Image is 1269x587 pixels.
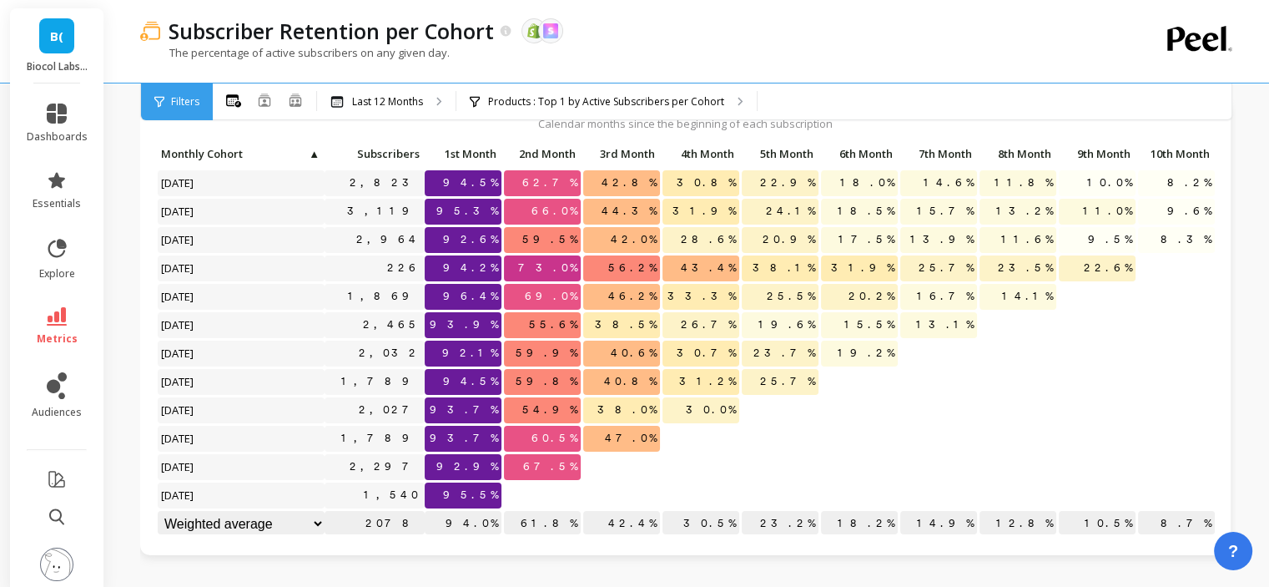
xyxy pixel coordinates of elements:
div: Toggle SortBy [424,142,503,168]
span: 17.5% [835,227,898,252]
span: Filters [171,95,199,109]
div: Toggle SortBy [157,142,236,168]
img: profile picture [40,548,73,581]
div: Toggle SortBy [503,142,582,168]
span: 16.7% [914,284,977,309]
span: 18.5% [834,199,898,224]
span: 31.2% [676,369,739,394]
span: 13.1% [913,312,977,337]
span: 23.7% [750,341,818,366]
span: 59.9% [512,341,581,366]
span: 15.7% [914,199,977,224]
span: [DATE] [158,483,199,508]
span: audiences [32,406,82,419]
span: 44.3% [598,199,660,224]
span: 9.5% [1085,227,1136,252]
span: 31.9% [828,256,898,281]
img: api.skio.svg [543,23,558,38]
span: 10th Month [1141,147,1210,160]
span: 24.1% [763,199,818,224]
span: 2nd Month [507,147,576,160]
p: The percentage of active subscribers on any given day. [140,45,450,60]
span: 14.1% [999,284,1056,309]
img: header icon [140,21,160,41]
span: 9.6% [1164,199,1215,224]
span: 11.8% [991,170,1056,195]
a: 2,027 [355,397,425,423]
span: [DATE] [158,369,199,394]
span: 9th Month [1062,147,1131,160]
p: 18.2% [821,511,898,536]
span: [DATE] [158,227,199,252]
p: 6th Month [821,142,898,165]
span: 22.6% [1080,256,1136,281]
span: 4th Month [666,147,734,160]
p: 9th Month [1059,142,1136,165]
span: 96.4% [440,284,501,309]
span: 8.2% [1164,170,1215,195]
span: Subscribers [328,147,420,160]
span: B( [50,27,63,46]
div: Toggle SortBy [979,142,1058,168]
p: Last 12 Months [352,95,423,109]
button: ? [1214,532,1252,570]
span: 66.0% [528,199,581,224]
span: 25.7% [757,369,818,394]
span: 60.5% [528,426,581,451]
span: 93.7% [426,426,501,451]
span: 15.5% [841,312,898,337]
span: 7th Month [904,147,972,160]
p: Calendar months since the beginning of each subscription [157,116,1214,131]
span: 92.1% [439,341,501,366]
span: dashboards [27,130,88,144]
span: 31.9% [669,199,739,224]
div: Toggle SortBy [741,142,820,168]
p: Biocol Labs (US) [27,60,88,73]
p: 8.7% [1138,511,1215,536]
span: 55.6% [526,312,581,337]
p: 94.0% [425,511,501,536]
span: explore [39,267,75,281]
span: 5th Month [745,147,813,160]
span: [DATE] [158,454,199,479]
span: 28.6% [677,227,739,252]
span: 38.0% [594,397,660,423]
span: 92.9% [433,454,501,479]
span: Monthly Cohort [161,147,307,160]
span: [DATE] [158,312,199,337]
p: Products : Top 1 by Active Subscribers per Cohort [488,95,724,109]
a: 1,540 [360,483,425,508]
div: Toggle SortBy [899,142,979,168]
span: ▲ [307,147,320,160]
a: 2,465 [360,312,425,337]
span: 33.3% [664,284,739,309]
span: essentials [33,197,81,210]
span: 25.5% [763,284,818,309]
span: metrics [37,332,78,346]
span: 93.9% [426,312,501,337]
div: Toggle SortBy [324,142,403,168]
span: 10.0% [1084,170,1136,195]
span: [DATE] [158,199,199,224]
span: 19.2% [834,341,898,366]
span: 92.6% [440,227,501,252]
span: 13.9% [907,227,977,252]
span: 11.0% [1080,199,1136,224]
span: 3rd Month [587,147,655,160]
span: 69.0% [521,284,581,309]
span: 18.0% [837,170,898,195]
span: [DATE] [158,170,199,195]
span: 11.6% [998,227,1056,252]
span: 62.7% [519,170,581,195]
p: 23.2% [742,511,818,536]
p: Monthly Cohort [158,142,325,165]
span: 20.9% [759,227,818,252]
div: Toggle SortBy [1137,142,1216,168]
a: 2,964 [353,227,425,252]
div: Toggle SortBy [582,142,662,168]
span: 93.7% [426,397,501,423]
p: 10th Month [1138,142,1215,165]
a: 2,032 [355,341,425,366]
p: 2078 [325,511,425,536]
span: 56.2% [605,256,660,281]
